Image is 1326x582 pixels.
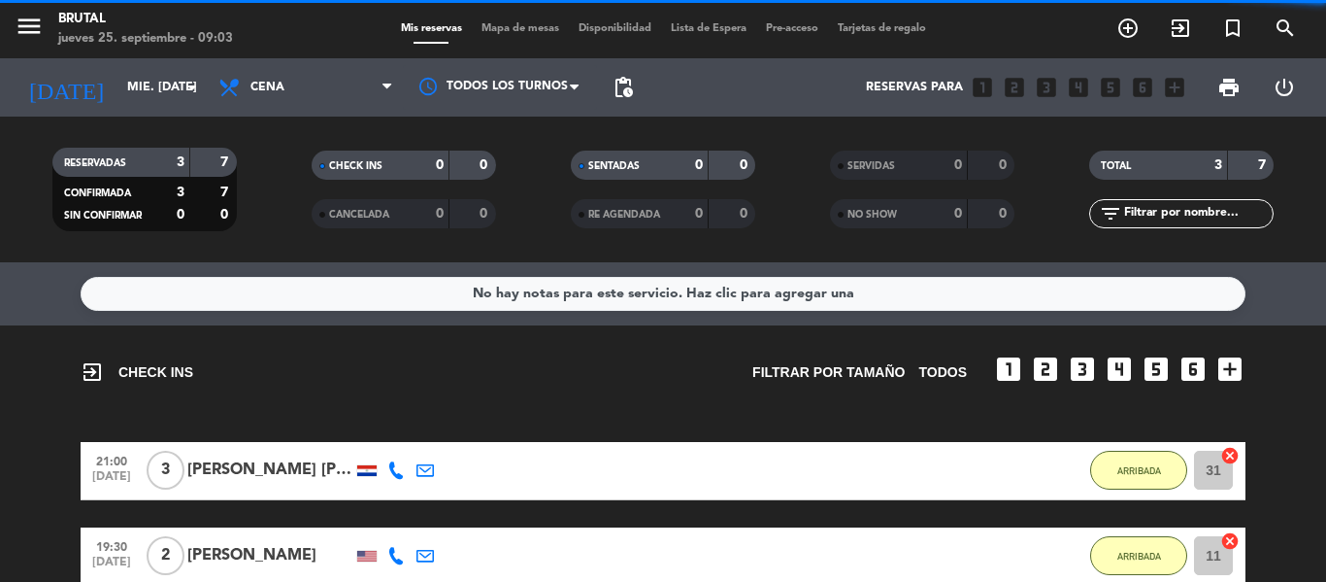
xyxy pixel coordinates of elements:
button: ARRIBADA [1090,536,1187,575]
strong: 0 [740,207,751,221]
i: search [1274,17,1297,40]
strong: 0 [695,207,703,221]
i: add_circle_outline [1116,17,1140,40]
button: ARRIBADA [1090,451,1187,490]
i: add_box [1214,354,1245,385]
strong: 3 [177,155,184,169]
strong: 7 [220,186,232,199]
i: exit_to_app [1169,17,1192,40]
div: LOG OUT [1256,58,1311,117]
strong: 0 [954,207,962,221]
span: NO SHOW [847,210,897,220]
span: CHECK INS [329,161,382,171]
i: looks_3 [1067,354,1098,385]
strong: 0 [480,158,491,172]
i: looks_two [1030,354,1061,385]
span: SENTADAS [588,161,640,171]
span: Filtrar por tamaño [752,361,905,384]
span: CONFIRMADA [64,188,131,198]
strong: 0 [480,207,491,221]
span: SERVIDAS [847,161,895,171]
div: [PERSON_NAME] [PERSON_NAME] [187,458,352,483]
i: cancel [1220,446,1240,465]
span: RESERVADAS [64,158,126,168]
strong: 3 [177,186,184,199]
i: looks_6 [1177,354,1209,385]
input: Filtrar por nombre... [1122,203,1273,224]
strong: 0 [177,208,184,222]
i: looks_one [970,75,995,100]
span: 2 [147,536,184,575]
i: turned_in_not [1221,17,1244,40]
span: Reservas para [866,81,963,94]
i: looks_5 [1098,75,1123,100]
span: Mis reservas [391,23,472,34]
span: 21:00 [87,449,136,471]
strong: 0 [695,158,703,172]
strong: 7 [1258,158,1270,172]
i: looks_6 [1130,75,1155,100]
i: [DATE] [15,66,117,109]
span: CANCELADA [329,210,389,220]
strong: 0 [436,158,444,172]
span: pending_actions [612,76,635,99]
i: exit_to_app [81,360,104,384]
i: add_box [1162,75,1187,100]
span: TODOS [918,361,967,384]
i: menu [15,12,44,41]
span: [DATE] [87,470,136,493]
span: ARRIBADA [1117,465,1161,476]
span: [DATE] [87,556,136,578]
strong: 7 [220,155,232,169]
span: CHECK INS [81,360,193,384]
span: SIN CONFIRMAR [64,211,142,221]
strong: 0 [999,158,1011,172]
span: TOTAL [1101,161,1131,171]
span: print [1217,76,1241,99]
span: Disponibilidad [569,23,661,34]
i: looks_two [1002,75,1027,100]
i: looks_3 [1034,75,1059,100]
strong: 0 [954,158,962,172]
button: menu [15,12,44,48]
strong: 0 [740,158,751,172]
i: looks_4 [1104,354,1135,385]
span: Lista de Espera [661,23,756,34]
span: ARRIBADA [1117,551,1161,562]
span: Pre-acceso [756,23,828,34]
i: power_settings_new [1273,76,1296,99]
div: No hay notas para este servicio. Haz clic para agregar una [473,283,854,305]
span: Mapa de mesas [472,23,569,34]
i: looks_5 [1141,354,1172,385]
span: 3 [147,451,184,490]
span: Tarjetas de regalo [828,23,936,34]
strong: 0 [220,208,232,222]
i: looks_one [993,354,1024,385]
div: [PERSON_NAME] [187,543,352,568]
i: looks_4 [1066,75,1091,100]
span: 19:30 [87,534,136,557]
div: Brutal [58,10,233,29]
i: arrow_drop_down [181,76,204,99]
strong: 3 [1214,158,1222,172]
span: RE AGENDADA [588,210,660,220]
div: jueves 25. septiembre - 09:03 [58,29,233,49]
i: cancel [1220,531,1240,551]
strong: 0 [999,207,1011,221]
i: filter_list [1099,202,1122,225]
strong: 0 [436,207,444,221]
span: Cena [250,81,284,94]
